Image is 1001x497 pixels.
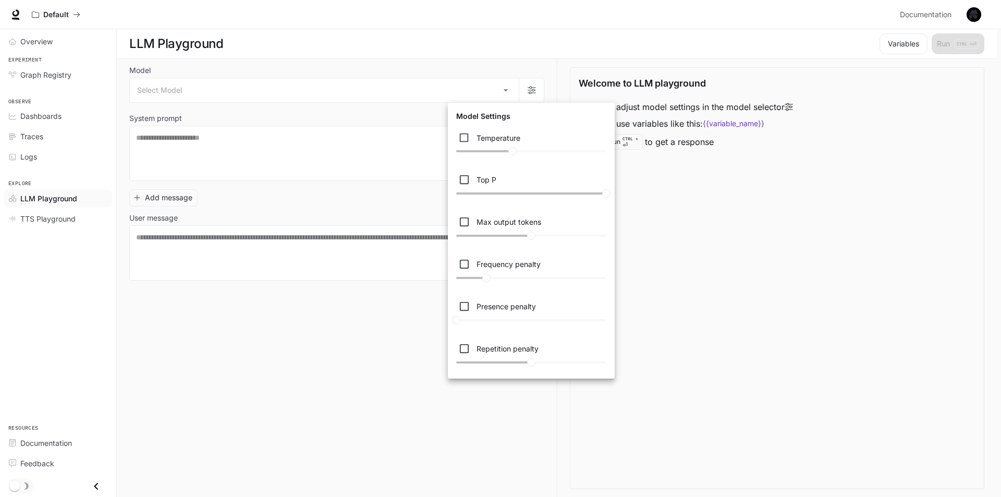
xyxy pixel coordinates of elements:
[477,174,496,185] p: Top P
[477,259,541,270] p: Frequency penalty
[477,343,539,354] p: Repetition penalty
[452,126,611,164] div: Controls the creativity and randomness of the response. Higher values (e.g., 0.8) result in more ...
[477,301,536,312] p: Presence penalty
[452,294,611,332] div: Penalizes new tokens based on whether they appear in the generated text so far. Higher values inc...
[452,252,611,290] div: Penalizes new tokens based on their existing frequency in the generated text. Higher values decre...
[452,107,515,126] h6: Model Settings
[477,216,541,227] p: Max output tokens
[477,132,520,143] p: Temperature
[452,336,611,374] div: Penalizes new tokens based on whether they appear in the prompt or the generated text so far. Val...
[452,210,611,248] div: Sets the maximum number of tokens (words or subwords) in the generated output. Directly controls ...
[452,167,611,205] div: Maintains diversity and naturalness by considering only the tokens with the highest cumulative pr...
